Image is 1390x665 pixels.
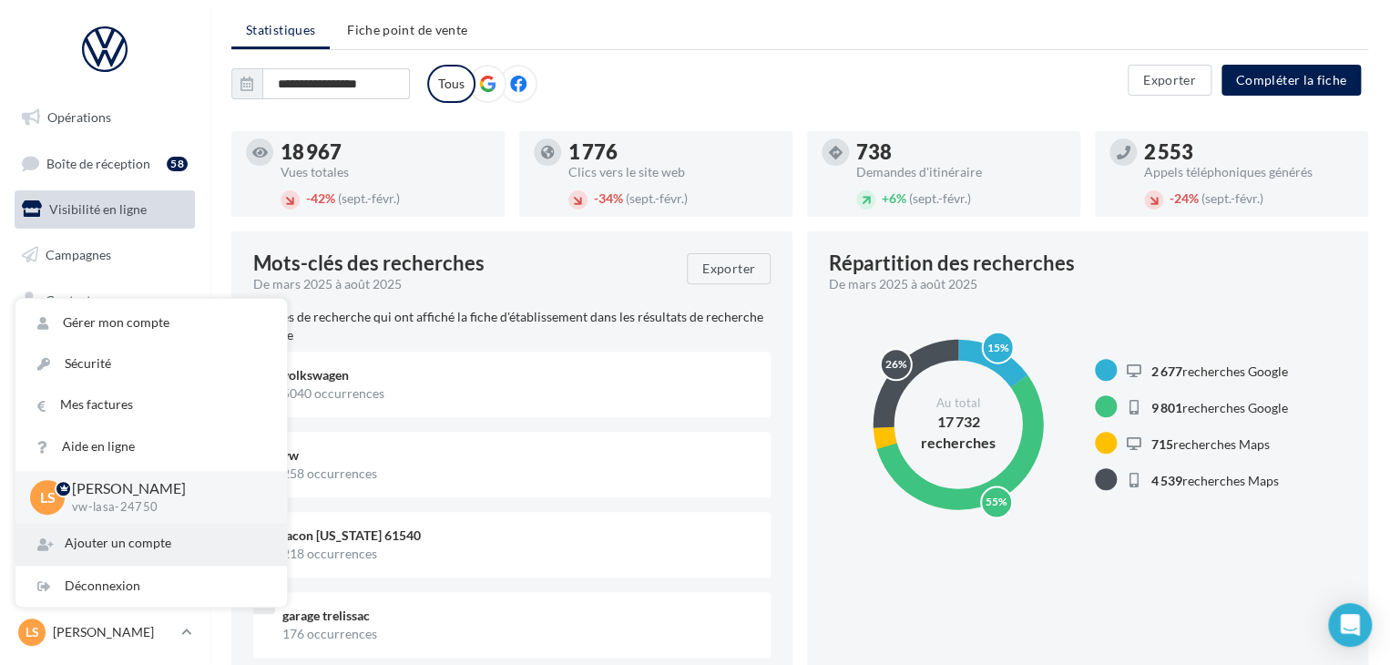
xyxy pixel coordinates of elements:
[47,109,111,125] span: Opérations
[1151,435,1173,451] span: 715
[347,22,467,37] span: Fiche point de vente
[167,157,188,171] div: 58
[15,426,287,467] a: Aide en ligne
[1214,71,1368,87] a: Compléter la fiche
[568,166,778,179] div: Clics vers le site web
[53,623,174,641] p: [PERSON_NAME]
[282,527,756,545] div: lacon [US_STATE] 61540
[11,236,199,274] a: Campagnes
[1144,166,1354,179] div: Appels téléphoniques générés
[11,326,199,364] a: Médiathèque
[1151,363,1182,378] span: 2 677
[253,253,485,273] span: Mots-clés des recherches
[687,253,771,284] button: Exporter
[282,465,756,483] div: 258 occurrences
[1128,65,1211,96] button: Exporter
[11,417,199,471] a: PLV et print personnalisable
[1328,603,1372,647] div: Open Intercom Messenger
[282,625,756,643] div: 176 occurrences
[253,308,771,344] p: Termes de recherche qui ont affiché la fiche d'établissement dans les résultats de recherche Google
[46,247,111,262] span: Campagnes
[15,384,287,425] a: Mes factures
[1151,472,1182,487] span: 4 539
[626,190,688,206] span: (sept.-févr.)
[856,142,1066,162] div: 738
[282,366,756,384] div: volkswagen
[282,607,756,625] div: garage trelissac
[15,302,287,343] a: Gérer mon compte
[594,190,623,206] span: 34%
[11,477,199,531] a: Campagnes DataOnDemand
[909,190,971,206] span: (sept.-févr.)
[72,478,258,499] p: [PERSON_NAME]
[568,142,778,162] div: 1 776
[829,253,1075,273] div: Répartition des recherches
[11,144,199,183] a: Boîte de réception58
[253,275,672,293] div: De mars 2025 à août 2025
[11,190,199,229] a: Visibilité en ligne
[856,166,1066,179] div: Demandes d'itinéraire
[72,499,258,516] p: vw-lasa-24750
[1151,363,1288,378] span: recherches Google
[281,142,490,162] div: 18 967
[282,545,756,563] div: 218 occurrences
[49,201,147,217] span: Visibilité en ligne
[15,615,195,650] a: LS [PERSON_NAME]
[15,523,287,564] div: Ajouter un compte
[829,275,1332,293] div: De mars 2025 à août 2025
[338,190,400,206] span: (sept.-févr.)
[46,155,150,170] span: Boîte de réception
[11,281,199,320] a: Contacts
[15,343,287,384] a: Sécurité
[1151,435,1270,451] span: recherches Maps
[15,566,287,607] div: Déconnexion
[594,190,598,206] span: -
[1151,399,1288,414] span: recherches Google
[1170,190,1199,206] span: 24%
[1170,190,1174,206] span: -
[1201,190,1263,206] span: (sept.-févr.)
[1151,472,1279,487] span: recherches Maps
[1151,399,1182,414] span: 9 801
[282,446,756,465] div: vw
[26,623,39,641] span: LS
[282,384,756,403] div: 5040 occurrences
[882,190,906,206] span: 6%
[11,98,199,137] a: Opérations
[1144,142,1354,162] div: 2 553
[46,292,97,307] span: Contacts
[11,372,199,410] a: Calendrier
[281,166,490,179] div: Vues totales
[306,190,311,206] span: -
[427,65,475,103] label: Tous
[306,190,335,206] span: 42%
[882,190,889,206] span: +
[1221,65,1361,96] button: Compléter la fiche
[40,486,56,507] span: LS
